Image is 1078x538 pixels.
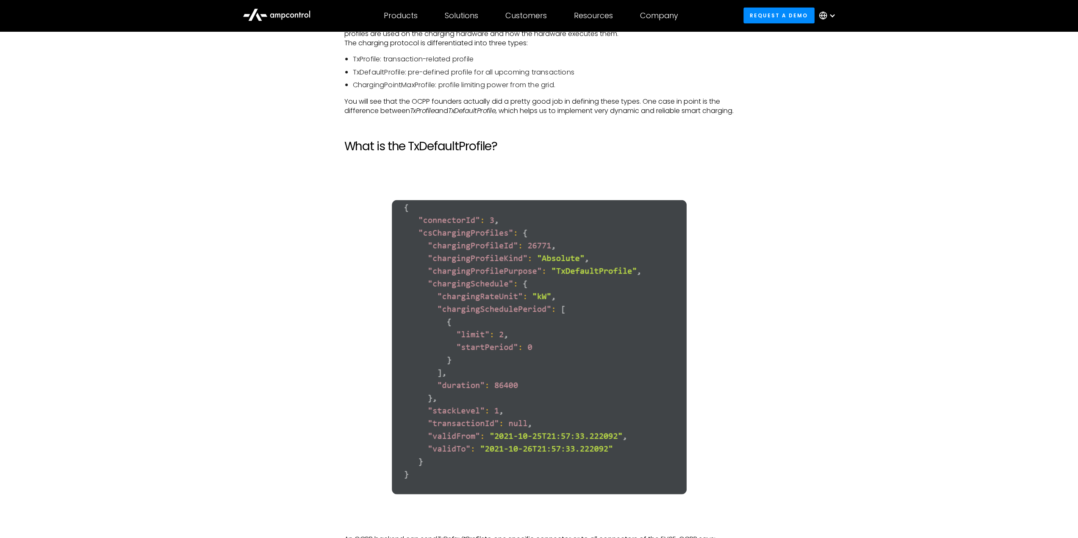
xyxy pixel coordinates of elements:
[445,11,478,20] div: Solutions
[505,11,547,20] div: Customers
[392,200,687,494] img: TXDefault Profile OCPP
[574,11,613,20] div: Resources
[384,11,418,20] div: Products
[640,11,678,20] div: Company
[344,518,734,527] p: ‍
[410,106,435,116] em: TxProfile
[448,106,496,116] em: TxDefaultProfile
[344,167,734,177] p: ‍
[344,139,734,154] h2: What is the TxDefaultProfile?
[353,80,734,90] li: ChargingPointMaxProfile: profile limiting power from the grid.
[353,55,734,64] li: TxProfile: transaction-related profile
[344,97,734,116] p: You will see that the OCPP founders actually did a pretty good job in defining these types. One c...
[743,8,815,23] a: Request a demo
[353,68,734,77] li: TxDefaultProfile: pre-defined profile for all upcoming transactions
